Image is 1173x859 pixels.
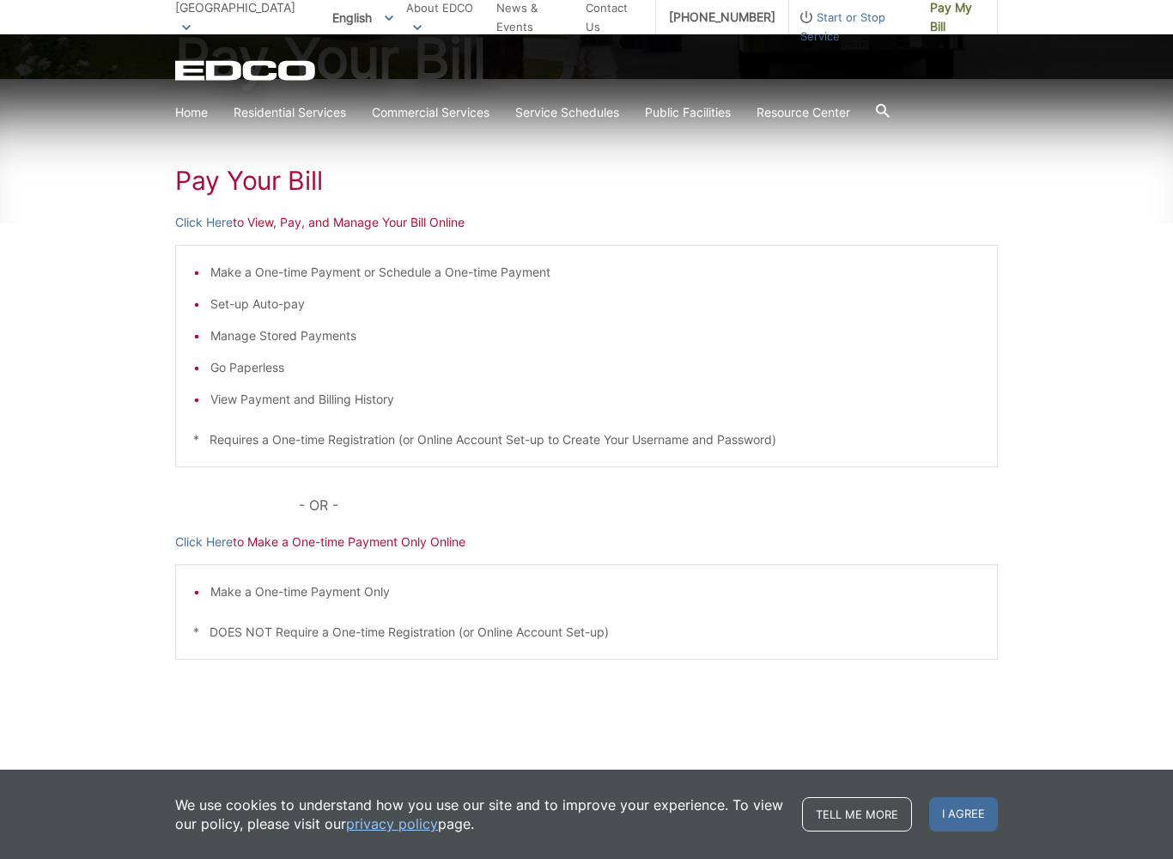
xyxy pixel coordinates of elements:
[175,533,998,551] p: to Make a One-time Payment Only Online
[210,326,980,345] li: Manage Stored Payments
[175,213,233,232] a: Click Here
[299,493,998,517] p: - OR -
[210,295,980,314] li: Set-up Auto-pay
[210,582,980,601] li: Make a One-time Payment Only
[175,213,998,232] p: to View, Pay, and Manage Your Bill Online
[234,103,346,122] a: Residential Services
[175,533,233,551] a: Click Here
[193,623,980,642] p: * DOES NOT Require a One-time Registration (or Online Account Set-up)
[175,60,318,81] a: EDCD logo. Return to the homepage.
[757,103,850,122] a: Resource Center
[175,795,785,833] p: We use cookies to understand how you use our site and to improve your experience. To view our pol...
[346,814,438,833] a: privacy policy
[210,358,980,377] li: Go Paperless
[210,263,980,282] li: Make a One-time Payment or Schedule a One-time Payment
[319,3,406,32] span: English
[372,103,489,122] a: Commercial Services
[645,103,731,122] a: Public Facilities
[193,430,980,449] p: * Requires a One-time Registration (or Online Account Set-up to Create Your Username and Password)
[515,103,619,122] a: Service Schedules
[175,165,998,196] h1: Pay Your Bill
[802,797,912,832] a: Tell me more
[175,103,208,122] a: Home
[210,390,980,409] li: View Payment and Billing History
